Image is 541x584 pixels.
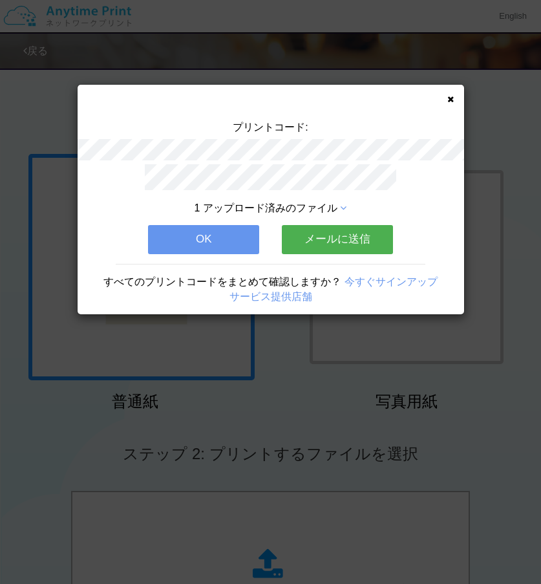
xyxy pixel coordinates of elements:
button: メールに送信 [282,225,393,254]
span: プリントコード: [233,122,308,133]
a: 今すぐサインアップ [345,276,438,287]
button: OK [148,225,259,254]
a: サービス提供店舗 [229,291,312,302]
span: 1 アップロード済みのファイル [195,202,337,213]
span: すべてのプリントコードをまとめて確認しますか？ [103,276,341,287]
